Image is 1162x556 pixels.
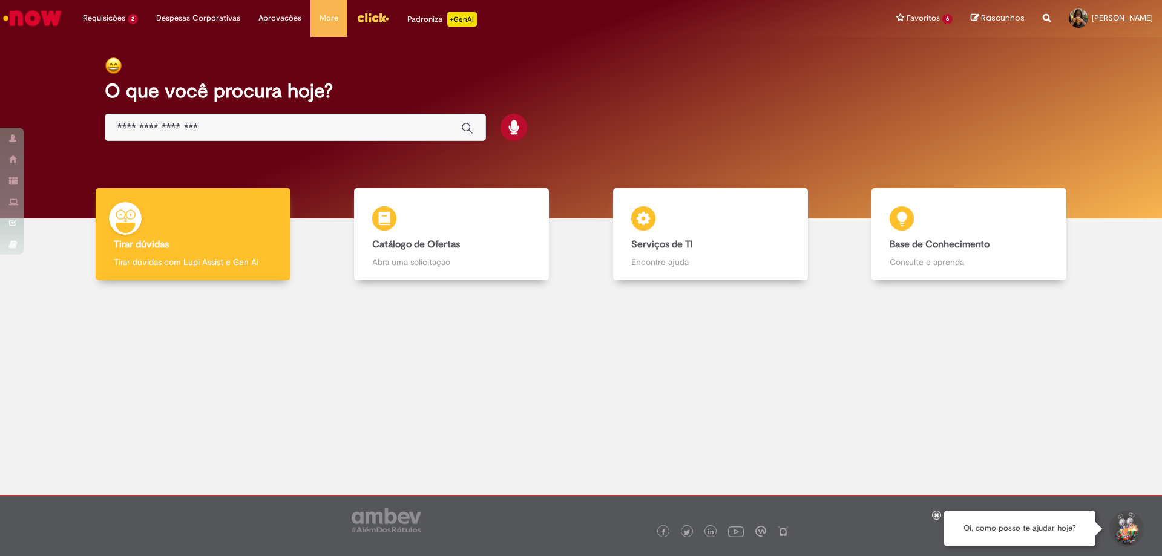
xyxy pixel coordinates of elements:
[372,256,531,268] p: Abra uma solicitação
[684,529,690,535] img: logo_footer_twitter.png
[708,529,714,536] img: logo_footer_linkedin.png
[1108,511,1144,547] button: Iniciar Conversa de Suporte
[323,188,582,281] a: Catálogo de Ofertas Abra uma solicitação
[105,57,122,74] img: happy-face.png
[320,12,338,24] span: More
[660,529,666,535] img: logo_footer_facebook.png
[944,511,1095,546] div: Oi, como posso te ajudar hoje?
[83,12,125,24] span: Requisições
[981,12,1025,24] span: Rascunhos
[1092,13,1153,23] span: [PERSON_NAME]
[778,526,789,537] img: logo_footer_naosei.png
[447,12,477,27] p: +GenAi
[407,12,477,27] div: Padroniza
[971,13,1025,24] a: Rascunhos
[728,523,744,539] img: logo_footer_youtube.png
[372,238,460,250] b: Catálogo de Ofertas
[356,8,389,27] img: click_logo_yellow_360x200.png
[631,238,693,250] b: Serviços de TI
[942,14,953,24] span: 6
[128,14,138,24] span: 2
[890,256,1048,268] p: Consulte e aprenda
[258,12,301,24] span: Aprovações
[581,188,840,281] a: Serviços de TI Encontre ajuda
[114,256,272,268] p: Tirar dúvidas com Lupi Assist e Gen Ai
[1,6,64,30] img: ServiceNow
[890,238,990,250] b: Base de Conhecimento
[114,238,169,250] b: Tirar dúvidas
[105,80,1058,102] h2: O que você procura hoje?
[64,188,323,281] a: Tirar dúvidas Tirar dúvidas com Lupi Assist e Gen Ai
[907,12,940,24] span: Favoritos
[840,188,1099,281] a: Base de Conhecimento Consulte e aprenda
[156,12,240,24] span: Despesas Corporativas
[352,508,421,532] img: logo_footer_ambev_rotulo_gray.png
[755,526,766,537] img: logo_footer_workplace.png
[631,256,790,268] p: Encontre ajuda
